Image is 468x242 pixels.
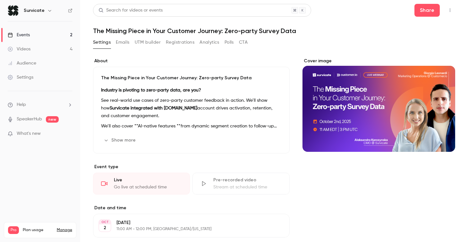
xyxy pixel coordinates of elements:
button: Settings [93,37,111,48]
div: Go live at scheduled time [114,184,182,190]
span: Plan usage [23,228,53,233]
p: The Missing Piece in Your Customer Journey: Zero-party Survey Data [101,75,282,81]
button: Polls [225,37,234,48]
div: LiveGo live at scheduled time [93,173,190,194]
img: Survicate [8,5,18,16]
div: Live [114,177,182,183]
div: Events [8,32,30,38]
label: About [93,58,290,64]
strong: integrated [131,106,153,110]
button: Share [414,4,440,17]
span: new [46,116,59,123]
p: We’ll also cover **AI-native features **from dynamic segment creation to follow-up survey questio... [101,122,282,130]
h6: Survicate [24,7,45,14]
div: Pre-recorded video [213,177,281,183]
div: Settings [8,74,33,81]
strong: Survicate [110,106,129,110]
p: Event type [93,164,290,170]
strong: with [DOMAIN_NAME] [154,106,197,110]
section: Cover image [302,58,455,152]
button: Registrations [166,37,194,48]
button: Analytics [200,37,219,48]
strong: Industry is pivoting to zero-party data, are you? [101,88,201,92]
label: Cover image [302,58,455,64]
iframe: Noticeable Trigger [65,131,72,137]
div: Videos [8,46,30,52]
p: 2 [104,225,106,231]
div: Stream at scheduled time [213,184,281,190]
label: Date and time [93,205,290,211]
h1: The Missing Piece in Your Customer Journey: Zero-party Survey Data [93,27,455,35]
p: [DATE] [116,220,256,226]
a: SpeakerHub [17,116,42,123]
a: Manage [57,228,72,233]
li: help-dropdown-opener [8,101,72,108]
button: Show more [101,135,140,145]
button: CTA [239,37,248,48]
span: Help [17,101,26,108]
div: OCT [99,220,111,224]
button: Emails [116,37,129,48]
div: Pre-recorded videoStream at scheduled time [192,173,289,194]
div: Audience [8,60,36,66]
p: See real-world use cases of zero-party customer feedback in action. We’ll show how account drives... [101,97,282,120]
button: UTM builder [135,37,161,48]
p: 11:00 AM - 12:00 PM, [GEOGRAPHIC_DATA]/[US_STATE] [116,227,256,232]
div: Search for videos or events [98,7,163,14]
span: What's new [17,130,41,137]
span: Pro [8,226,19,234]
